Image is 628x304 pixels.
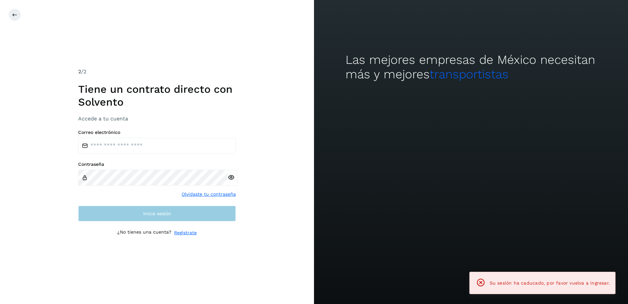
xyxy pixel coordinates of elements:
[78,68,81,75] span: 2
[182,191,236,198] a: Olvidaste tu contraseña
[117,229,171,236] p: ¿No tienes una cuenta?
[78,162,236,167] label: Contraseña
[78,206,236,221] button: Inicia sesión
[346,53,597,82] h2: Las mejores empresas de México necesitan más y mejores
[490,280,610,286] span: Su sesión ha caducado, por favor vuelva a ingresar.
[143,211,171,216] span: Inicia sesión
[78,68,236,76] div: /2
[174,229,197,236] a: Regístrate
[430,67,508,81] span: transportistas
[78,115,236,122] h3: Accede a tu cuenta
[78,130,236,135] label: Correo electrónico
[78,83,236,108] h1: Tiene un contrato directo con Solvento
